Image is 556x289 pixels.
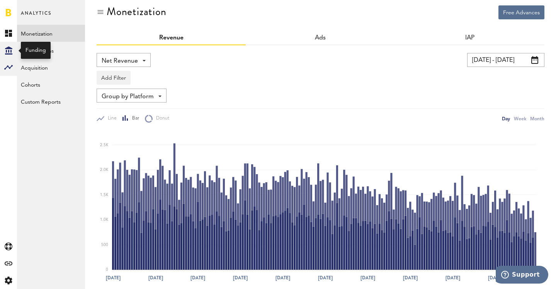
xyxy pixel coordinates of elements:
[445,274,460,281] text: [DATE]
[496,266,548,285] iframe: Opens a widget where you can find more information
[106,274,121,281] text: [DATE]
[360,274,375,281] text: [DATE]
[101,243,108,247] text: 500
[17,59,85,76] a: Acquisition
[97,71,131,85] button: Add Filter
[465,35,474,41] a: IAP
[502,115,510,123] div: Day
[17,76,85,93] a: Cohorts
[100,143,109,147] text: 2.5K
[17,25,85,42] a: Monetization
[17,42,85,59] a: Subscriptions
[26,46,46,54] div: Funding
[488,274,503,281] text: [DATE]
[129,115,139,122] span: Bar
[17,93,85,110] a: Custom Reports
[104,115,117,122] span: Line
[100,218,109,222] text: 1.0K
[315,35,326,41] a: Ads
[275,274,290,281] text: [DATE]
[318,274,333,281] text: [DATE]
[100,168,109,172] text: 2.0K
[233,274,248,281] text: [DATE]
[190,274,205,281] text: [DATE]
[100,193,109,197] text: 1.5K
[530,115,544,123] div: Month
[159,35,184,41] a: Revenue
[107,5,167,18] div: Monetization
[514,115,526,123] div: Week
[102,55,138,68] span: Net Revenue
[148,274,163,281] text: [DATE]
[21,9,51,25] span: Analytics
[106,268,108,272] text: 0
[498,5,544,19] button: Free Advances
[153,115,169,122] span: Donut
[102,90,154,103] span: Group by Platform
[403,274,418,281] text: [DATE]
